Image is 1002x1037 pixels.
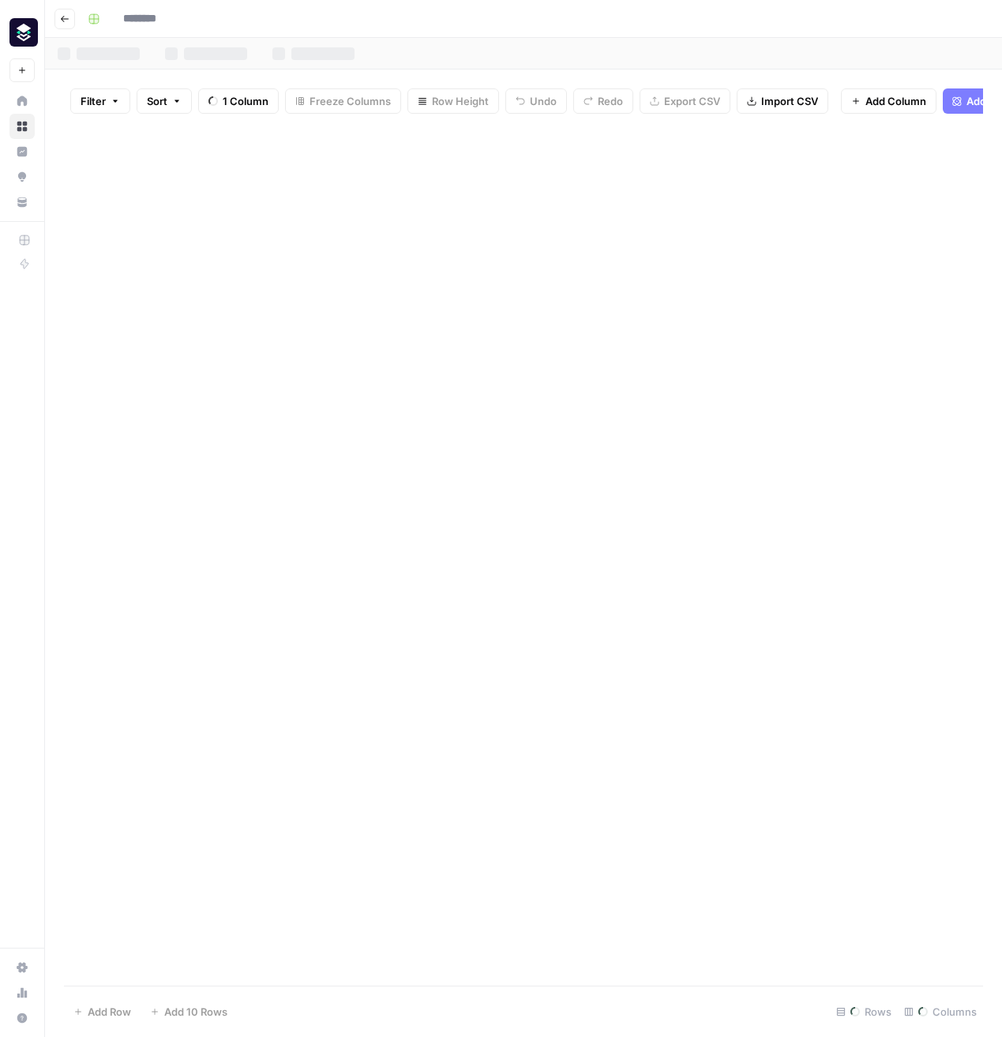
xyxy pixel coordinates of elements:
[9,139,35,164] a: Insights
[164,1004,227,1020] span: Add 10 Rows
[223,93,268,109] span: 1 Column
[9,955,35,980] a: Settings
[9,18,38,47] img: Platformengineering.org Logo
[830,999,898,1024] div: Rows
[898,999,983,1024] div: Columns
[505,88,567,114] button: Undo
[81,93,106,109] span: Filter
[9,190,35,215] a: Your Data
[530,93,557,109] span: Undo
[598,93,623,109] span: Redo
[9,88,35,114] a: Home
[141,999,237,1024] button: Add 10 Rows
[137,88,192,114] button: Sort
[285,88,401,114] button: Freeze Columns
[147,93,167,109] span: Sort
[640,88,730,114] button: Export CSV
[737,88,828,114] button: Import CSV
[407,88,499,114] button: Row Height
[573,88,633,114] button: Redo
[9,1005,35,1031] button: Help + Support
[9,980,35,1005] a: Usage
[70,88,130,114] button: Filter
[841,88,936,114] button: Add Column
[88,1004,131,1020] span: Add Row
[64,999,141,1024] button: Add Row
[761,93,818,109] span: Import CSV
[865,93,926,109] span: Add Column
[310,93,391,109] span: Freeze Columns
[664,93,720,109] span: Export CSV
[432,93,489,109] span: Row Height
[9,114,35,139] a: Browse
[9,164,35,190] a: Opportunities
[9,13,35,52] button: Workspace: Platformengineering.org
[198,88,279,114] button: 1 Column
